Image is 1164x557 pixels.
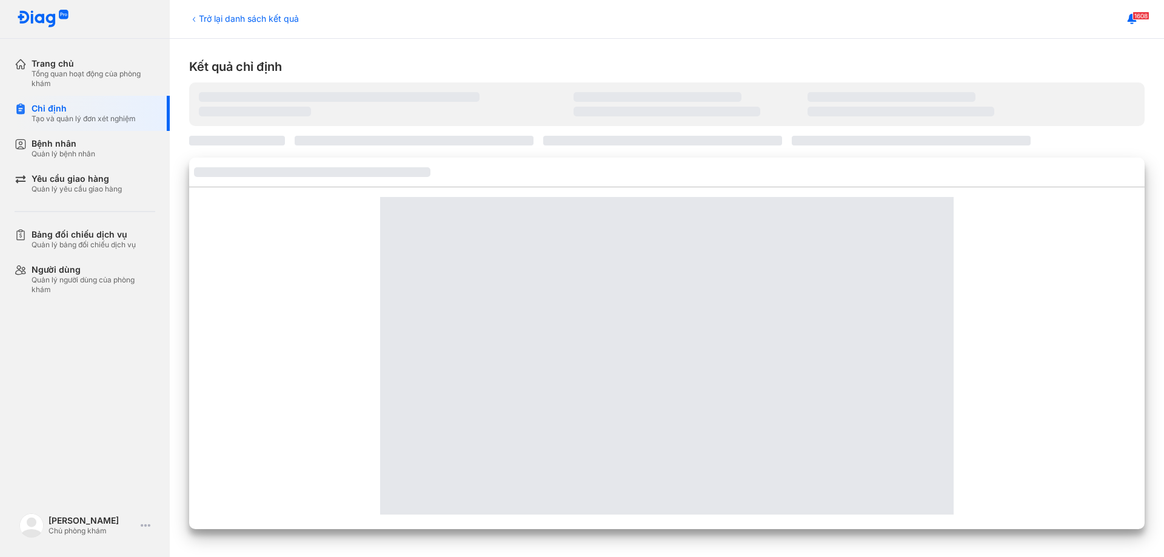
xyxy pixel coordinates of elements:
[189,12,299,25] div: Trở lại danh sách kết quả
[32,264,155,275] div: Người dùng
[48,526,136,536] div: Chủ phòng khám
[32,69,155,88] div: Tổng quan hoạt động của phòng khám
[32,275,155,295] div: Quản lý người dùng của phòng khám
[32,138,95,149] div: Bệnh nhân
[32,103,136,114] div: Chỉ định
[1132,12,1149,20] span: 1608
[17,10,69,28] img: logo
[32,58,155,69] div: Trang chủ
[189,58,1145,75] div: Kết quả chỉ định
[32,114,136,124] div: Tạo và quản lý đơn xét nghiệm
[32,240,136,250] div: Quản lý bảng đối chiếu dịch vụ
[32,184,122,194] div: Quản lý yêu cầu giao hàng
[32,173,122,184] div: Yêu cầu giao hàng
[19,513,44,538] img: logo
[32,149,95,159] div: Quản lý bệnh nhân
[32,229,136,240] div: Bảng đối chiếu dịch vụ
[48,515,136,526] div: [PERSON_NAME]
